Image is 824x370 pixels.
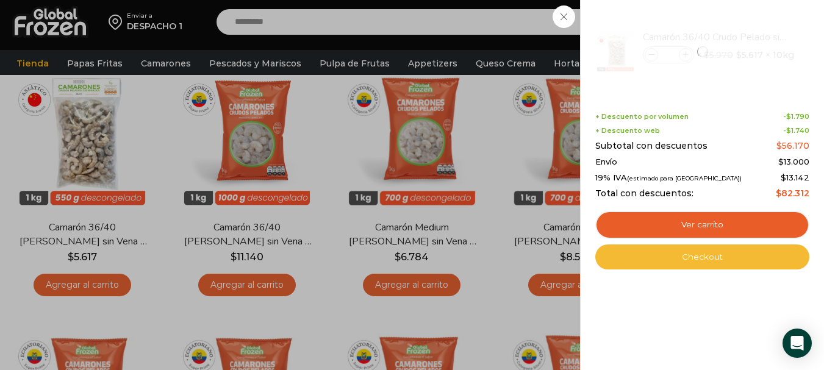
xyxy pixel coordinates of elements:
[778,157,809,166] bdi: 13.000
[776,140,809,151] bdi: 56.170
[776,188,781,199] span: $
[786,112,809,121] bdi: 1.790
[783,113,809,121] span: -
[786,126,791,135] span: $
[783,329,812,358] div: Open Intercom Messenger
[595,188,693,199] span: Total con descuentos:
[595,113,689,121] span: + Descuento por volumen
[786,112,791,121] span: $
[783,127,809,135] span: -
[595,157,617,167] span: Envío
[786,126,809,135] bdi: 1.740
[776,140,782,151] span: $
[595,141,708,151] span: Subtotal con descuentos
[595,173,742,183] span: 19% IVA
[595,211,809,239] a: Ver carrito
[595,127,660,135] span: + Descuento web
[781,173,786,182] span: $
[776,188,809,199] bdi: 82.312
[778,157,784,166] span: $
[595,244,809,270] a: Checkout
[781,173,809,182] span: 13.142
[627,175,742,182] small: (estimado para [GEOGRAPHIC_DATA])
